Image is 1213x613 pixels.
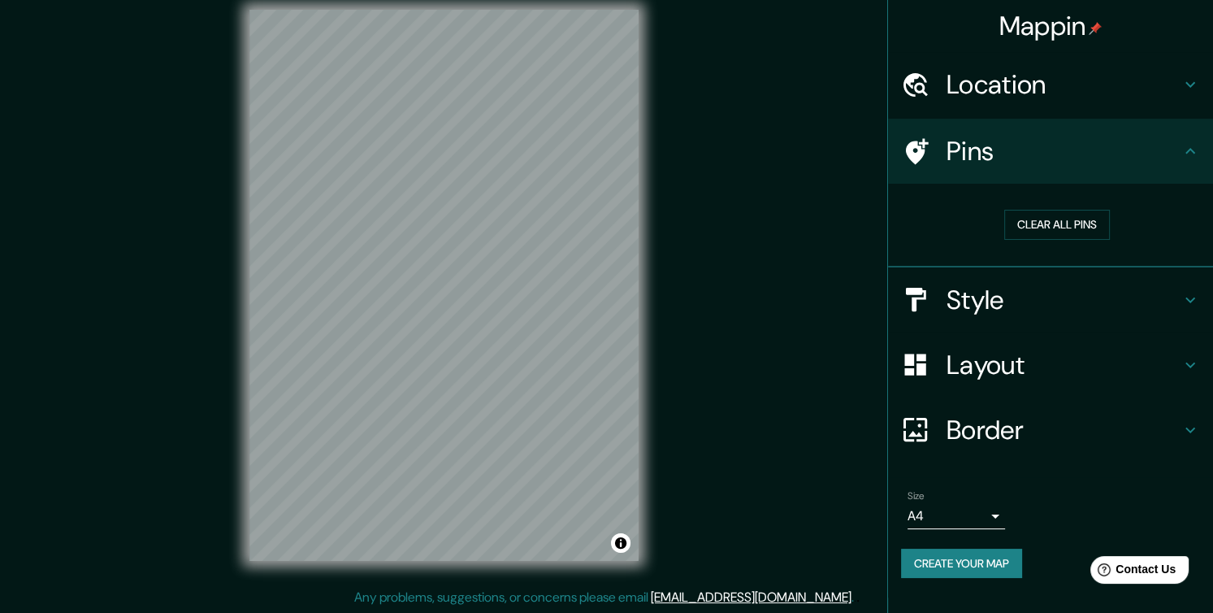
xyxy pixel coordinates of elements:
[249,10,639,561] canvas: Map
[888,267,1213,333] div: Style
[947,414,1181,446] h4: Border
[908,503,1005,529] div: A4
[1004,210,1110,240] button: Clear all pins
[947,135,1181,167] h4: Pins
[947,68,1181,101] h4: Location
[354,588,854,607] p: Any problems, suggestions, or concerns please email .
[856,588,860,607] div: .
[947,284,1181,316] h4: Style
[651,589,851,606] a: [EMAIL_ADDRESS][DOMAIN_NAME]
[888,333,1213,398] div: Layout
[854,588,856,607] div: .
[908,489,925,502] label: Size
[611,533,630,553] button: Toggle attribution
[888,52,1213,117] div: Location
[999,10,1103,42] h4: Mappin
[947,349,1181,381] h4: Layout
[1068,550,1195,595] iframe: Help widget launcher
[888,398,1213,463] div: Border
[1089,22,1102,35] img: pin-icon.png
[888,119,1213,184] div: Pins
[901,549,1022,579] button: Create your map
